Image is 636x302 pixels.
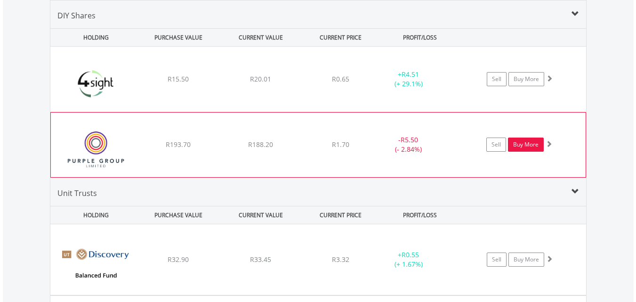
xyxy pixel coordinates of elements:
[250,74,271,83] span: R20.01
[51,206,137,224] div: HOLDING
[402,70,419,79] span: R4.51
[373,70,444,89] div: + (+ 29.1%)
[57,188,97,198] span: Unit Trusts
[51,29,137,46] div: HOLDING
[303,29,378,46] div: CURRENT PRICE
[332,140,349,149] span: R1.70
[221,206,301,224] div: CURRENT VALUE
[486,138,506,152] a: Sell
[138,206,219,224] div: PURCHASE VALUE
[248,140,273,149] span: R188.20
[303,206,378,224] div: CURRENT PRICE
[373,135,443,154] div: - (- 2.84%)
[332,255,349,264] span: R3.32
[402,250,419,259] span: R0.55
[168,74,189,83] span: R15.50
[55,236,136,293] img: UT.ZA.DBFD.png
[508,138,544,152] a: Buy More
[57,10,96,21] span: DIY Shares
[332,74,349,83] span: R0.65
[508,253,544,267] a: Buy More
[55,58,136,109] img: EQU.ZA.4SI.png
[166,140,191,149] span: R193.70
[508,72,544,86] a: Buy More
[250,255,271,264] span: R33.45
[221,29,301,46] div: CURRENT VALUE
[380,29,460,46] div: PROFIT/LOSS
[56,124,137,174] img: EQU.ZA.PPE.png
[401,135,418,144] span: R5.50
[168,255,189,264] span: R32.90
[487,72,507,86] a: Sell
[380,206,460,224] div: PROFIT/LOSS
[138,29,219,46] div: PURCHASE VALUE
[487,253,507,267] a: Sell
[373,250,444,269] div: + (+ 1.67%)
